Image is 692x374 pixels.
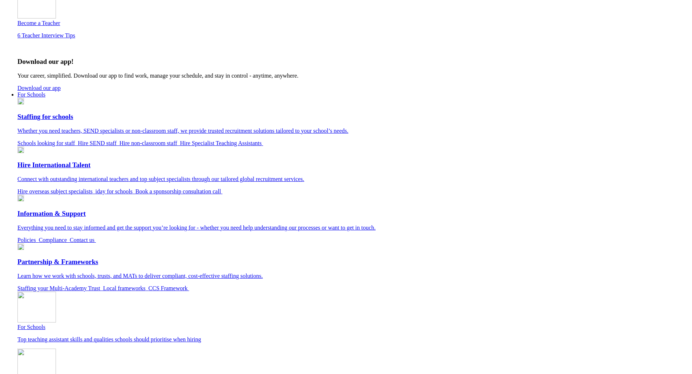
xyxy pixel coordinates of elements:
a: Policies [17,237,39,243]
h3: Partnership & Frameworks [17,258,689,266]
a: Hire non-classroom staff [120,140,180,146]
a: CCS Framework [149,285,189,291]
a: For Schools Top teaching assistant skills and qualities schools should prioritise when hiring [17,292,689,343]
a: Hire Specialist Teaching Assistants [180,140,263,146]
a: Download our app [17,85,61,91]
h3: Information & Support [17,210,689,218]
a: For Schools [17,91,45,98]
a: Hire International Talent Connect with outstanding international teachers and top subject special... [17,161,689,182]
p: Everything you need to stay informed and get the support you’re looking for - whether you need he... [17,225,689,231]
a: Hire overseas subject specialists [17,188,96,194]
a: Hire SEND staff [78,140,119,146]
p: Whether you need teachers, SEND specialists or non-classroom staff, we provide trusted recruitmen... [17,128,689,134]
h3: Hire International Talent [17,161,689,169]
a: Information & Support Everything you need to stay informed and get the support you’re looking for... [17,210,689,231]
p: Your career, simplified. Download our app to find work, manage your schedule, and stay in control... [17,73,689,79]
h3: Download our app! [17,58,689,66]
a: iday for schools [96,188,135,194]
a: Staffing your Multi-Academy Trust [17,285,103,291]
p: Top teaching assistant skills and qualities schools should prioritise when hiring [17,336,689,343]
a: Staffing for schools Whether you need teachers, SEND specialists or non-classroom staff, we provi... [17,113,689,134]
a: Book a sponsorship consultation call [135,188,223,194]
a: Schools looking for staff [17,140,78,146]
a: Local frameworks [103,285,149,291]
p: Connect with outstanding international teachers and top subject specialists through our tailored ... [17,176,689,182]
a: Compliance [39,237,70,243]
a: Partnership & Frameworks Learn how we work with schools, trusts, and MATs to deliver compliant, c... [17,258,689,279]
span: For Schools [17,324,45,330]
p: Learn how we work with schools, trusts, and MATs to deliver compliant, cost-effective staffing so... [17,273,689,279]
span: Become a Teacher [17,20,60,26]
p: 6 Teacher Interview Tips [17,32,689,39]
h3: Staffing for schools [17,113,689,121]
a: Contact us [70,237,96,243]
